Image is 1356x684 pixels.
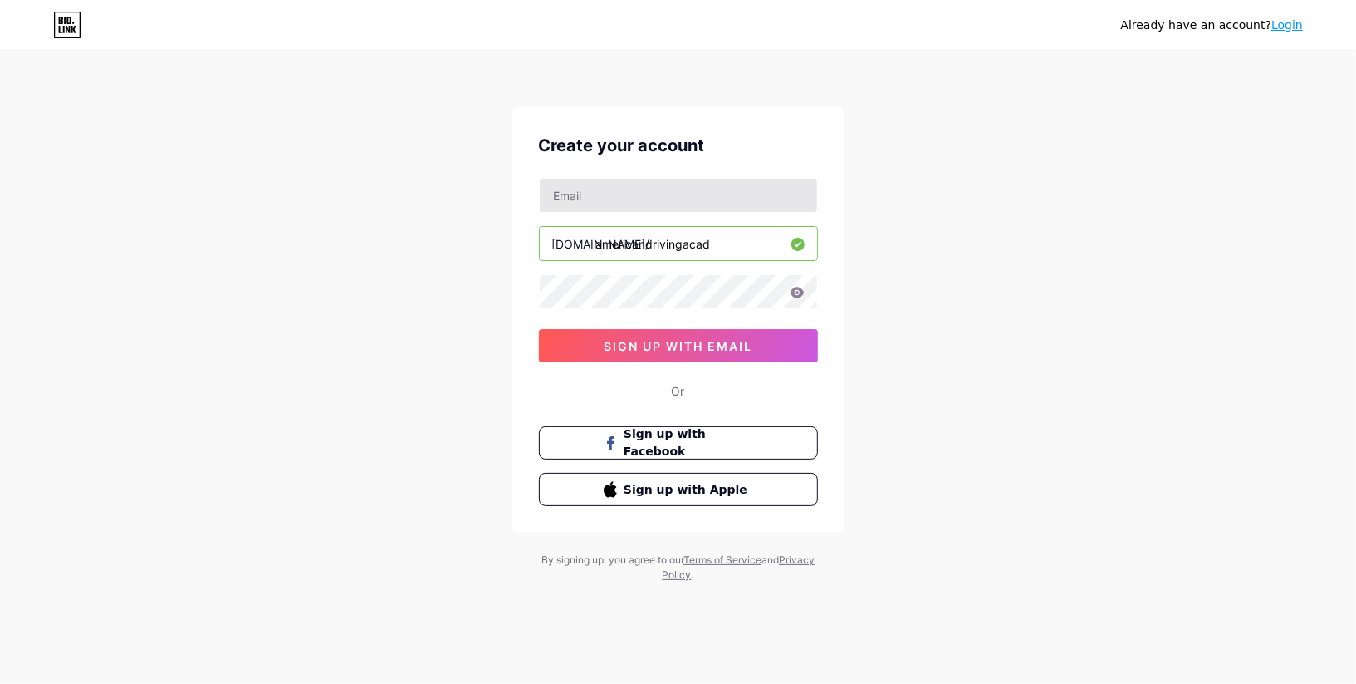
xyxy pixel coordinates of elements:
[604,339,752,353] span: sign up with email
[539,133,818,158] div: Create your account
[552,235,650,253] div: [DOMAIN_NAME]/
[1271,18,1303,32] a: Login
[537,553,820,583] div: By signing up, you agree to our and .
[539,473,818,506] button: Sign up with Apple
[539,426,818,460] button: Sign up with Facebook
[624,481,752,499] span: Sign up with Apple
[1121,17,1303,34] div: Already have an account?
[624,426,752,460] span: Sign up with Facebook
[683,554,761,566] a: Terms of Service
[540,227,817,260] input: username
[540,179,817,212] input: Email
[539,329,818,362] button: sign up with email
[672,382,685,400] div: Or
